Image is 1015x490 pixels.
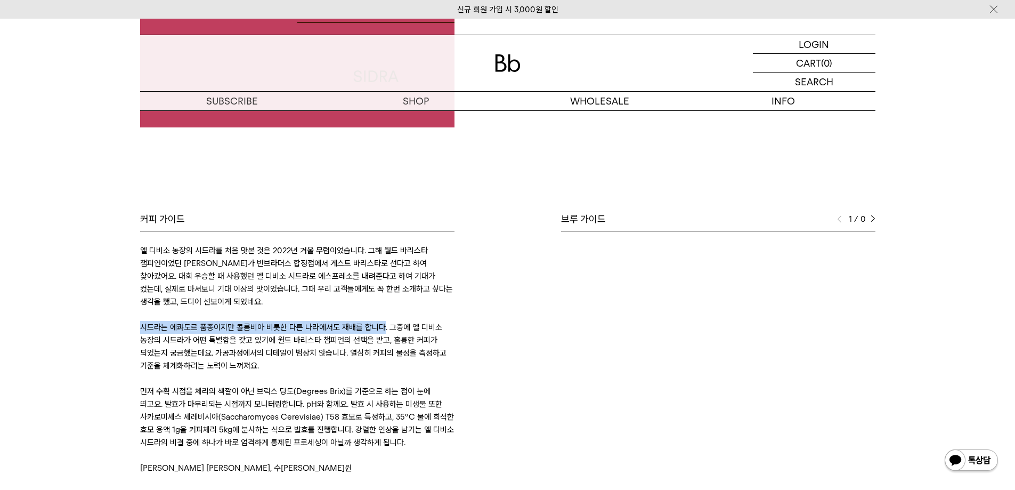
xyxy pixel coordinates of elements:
span: / [854,213,858,226]
span: 0 [860,213,865,226]
div: 커피 가이드 [140,213,454,226]
span: 1 [847,213,852,226]
img: 로고 [495,54,521,72]
a: LOGIN [753,35,875,54]
p: SEARCH [795,73,833,91]
p: 먼저 수확 시점을 체리의 색깔이 아닌 브릭스 당도(Degrees Brix)를 기준으로 하는 점이 눈에 띄고요. 발효가 마무리되는 시점까지 모니터링합니다. pH와 함께요. 발효... [140,385,454,449]
p: [PERSON_NAME] [PERSON_NAME], 수[PERSON_NAME]원 [140,462,454,475]
p: 엘 디비소 농장의 시드라를 처음 맛본 것은 2022년 겨울 무렵이었습니다. 그해 월드 바리스타 챔피언이었던 [PERSON_NAME]가 빈브라더스 합정점에서 게스트 바리스타로 ... [140,244,454,308]
p: INFO [692,92,875,110]
a: CART (0) [753,54,875,73]
a: 신규 회원 가입 시 3,000원 할인 [457,5,558,14]
p: CART [796,54,821,72]
p: WHOLESALE [508,92,692,110]
a: SUBSCRIBE [140,92,324,110]
p: 시드라는 에콰도르 품종이지만 콜롬비아 비롯한 다른 나라에서도 재배를 합니다. 그중에 엘 디비소 농장의 시드라가 어떤 특별함을 갖고 있기에 월드 바리스타 챔피언의 선택을 받고,... [140,321,454,372]
div: 브루 가이드 [561,213,875,226]
p: LOGIN [799,35,829,53]
img: 카카오톡 채널 1:1 채팅 버튼 [944,448,999,474]
a: SHOP [324,92,508,110]
p: (0) [821,54,832,72]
